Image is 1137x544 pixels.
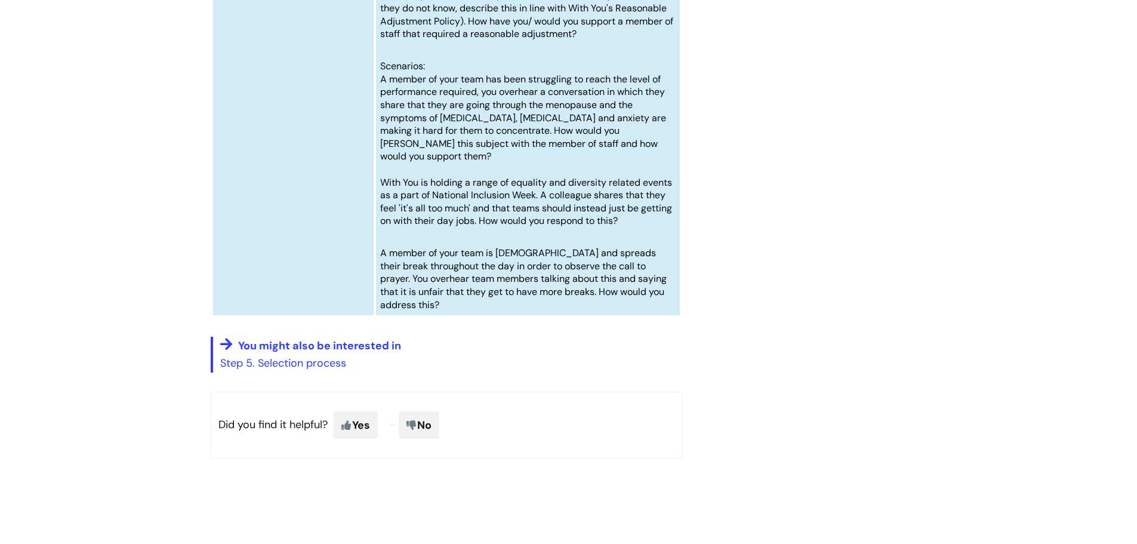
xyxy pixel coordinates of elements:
[220,356,346,370] a: Step 5. Selection process
[211,392,682,459] p: Did you find it helpful?
[380,73,666,163] span: A member of your team has been struggling to reach the level of performance required, you overhea...
[238,339,401,353] span: You might also be interested in
[380,247,667,311] span: A member of your team is [DEMOGRAPHIC_DATA] and spreads their break throughout the day in order t...
[380,60,425,72] span: Scenarios:
[380,176,672,228] span: With You is holding a range of equality and diversity related events as a part of National Inclus...
[334,411,378,439] span: Yes
[399,411,439,439] span: No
